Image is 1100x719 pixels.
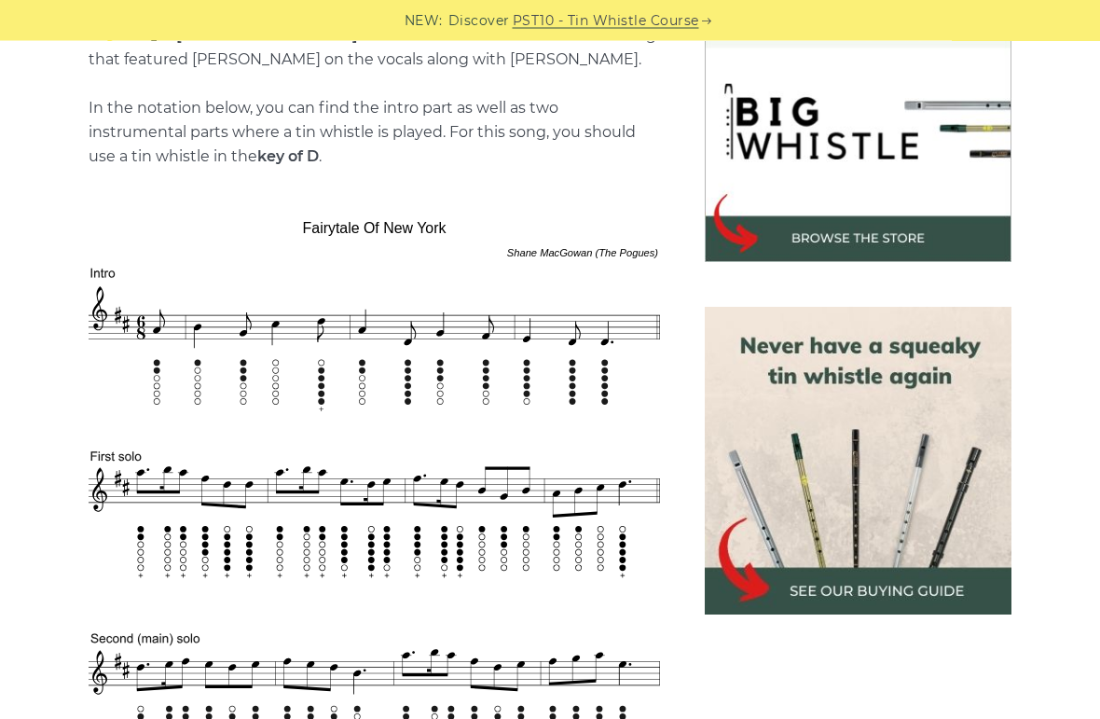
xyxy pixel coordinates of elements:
strong: key of D [257,148,319,166]
img: tin whistle buying guide [705,308,1011,615]
span: NEW: [405,10,443,32]
span: Discover [448,10,510,32]
a: PST10 - Tin Whistle Course [513,10,699,32]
